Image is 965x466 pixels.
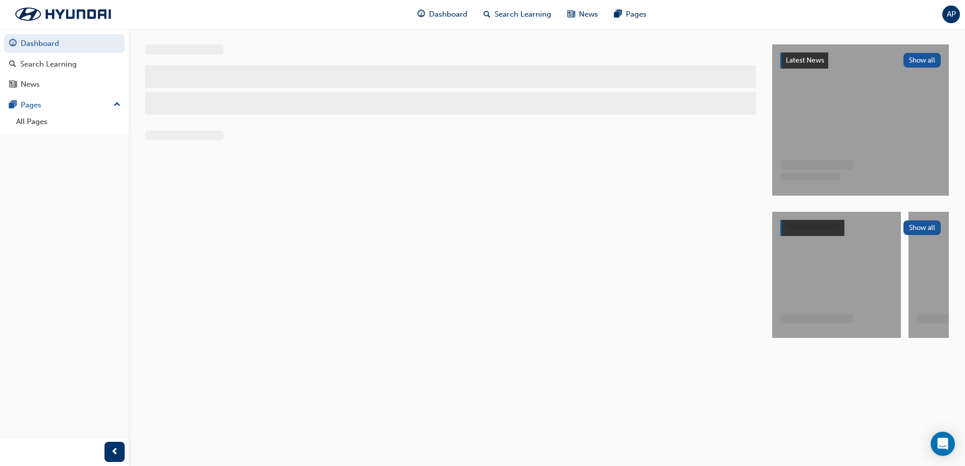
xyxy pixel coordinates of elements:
[579,9,598,20] span: News
[4,55,125,74] a: Search Learning
[20,59,77,70] div: Search Learning
[111,446,119,458] span: prev-icon
[606,4,655,25] a: pages-iconPages
[942,6,960,23] button: AP
[780,52,941,69] a: Latest NewsShow all
[614,8,622,21] span: pages-icon
[903,53,941,68] button: Show all
[429,9,467,20] span: Dashboard
[947,9,956,20] span: AP
[9,39,17,48] span: guage-icon
[4,34,125,53] a: Dashboard
[4,75,125,94] a: News
[409,4,475,25] a: guage-iconDashboard
[780,220,941,236] a: Show all
[12,114,125,130] a: All Pages
[626,9,647,20] span: Pages
[931,432,955,456] div: Open Intercom Messenger
[114,98,121,111] span: up-icon
[21,99,41,111] div: Pages
[475,4,559,25] a: search-iconSearch Learning
[21,79,40,90] div: News
[559,4,606,25] a: news-iconNews
[903,220,941,235] button: Show all
[9,60,16,69] span: search-icon
[4,96,125,114] button: Pages
[4,32,125,96] button: DashboardSearch LearningNews
[5,4,121,25] img: Trak
[786,56,824,65] span: Latest News
[417,8,425,21] span: guage-icon
[495,9,551,20] span: Search Learning
[9,101,17,110] span: pages-icon
[567,8,575,21] span: news-icon
[484,8,491,21] span: search-icon
[9,80,17,89] span: news-icon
